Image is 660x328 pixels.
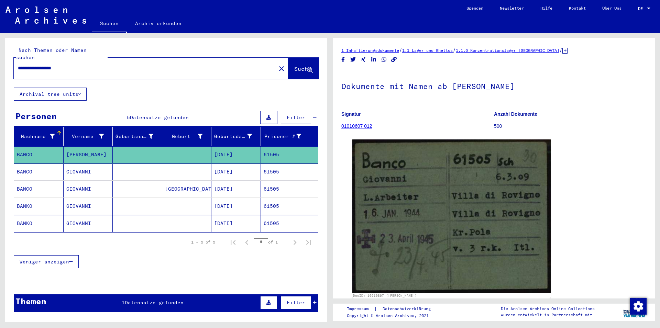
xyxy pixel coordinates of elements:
div: Themen [15,295,46,307]
div: Nachname [17,133,55,140]
span: Suche [294,65,311,72]
button: Next page [288,235,302,249]
div: Geburt‏ [165,133,203,140]
img: Arolsen_neg.svg [5,7,86,24]
button: Filter [281,111,311,124]
span: Datensätze gefunden [125,299,184,306]
mat-cell: [DATE] [211,146,261,163]
mat-cell: 61505 [261,181,318,197]
div: Vorname [66,133,104,140]
mat-cell: BANCO [14,146,64,163]
button: Previous page [240,235,254,249]
mat-cell: GIOVANNI [64,198,113,215]
p: Copyright © Arolsen Archives, 2021 [347,313,439,319]
div: | [347,305,439,313]
span: Filter [287,299,305,306]
span: / [559,47,562,53]
span: Weniger anzeigen [20,259,69,265]
span: / [453,47,456,53]
mat-cell: [DATE] [211,215,261,232]
mat-cell: 61505 [261,146,318,163]
div: of 1 [254,239,288,245]
button: Archival tree units [14,88,87,101]
button: Share on LinkedIn [370,55,377,64]
mat-cell: 61505 [261,163,318,180]
mat-cell: BANCO [14,181,64,197]
div: 1 – 5 of 5 [191,239,215,245]
div: Nachname [17,131,63,142]
mat-header-cell: Geburtsdatum [211,127,261,146]
span: 1 [122,299,125,306]
a: DocID: 10610867 ([PERSON_NAME]) [353,294,417,297]
mat-cell: GIOVANNI [64,163,113,180]
button: First page [226,235,240,249]
span: 5 [127,114,130,121]
button: Share on Xing [360,55,367,64]
span: Filter [287,114,305,121]
button: Copy link [390,55,398,64]
a: 1 Inhaftierungsdokumente [341,48,399,53]
a: Impressum [347,305,374,313]
a: 01010607 012 [341,123,372,129]
mat-header-cell: Geburt‏ [162,127,212,146]
img: yv_logo.png [622,303,648,320]
button: Share on Facebook [340,55,347,64]
p: Die Arolsen Archives Online-Collections [501,306,595,312]
mat-label: Nach Themen oder Namen suchen [16,47,87,60]
span: DE [638,6,646,11]
a: Archiv erkunden [127,15,190,32]
span: / [399,47,402,53]
mat-header-cell: Prisoner # [261,127,318,146]
mat-cell: [PERSON_NAME] [64,146,113,163]
img: Zustimmung ändern [630,298,647,315]
button: Filter [281,296,311,309]
a: 1.1.6 Konzentrationslager [GEOGRAPHIC_DATA] [456,48,559,53]
mat-cell: [DATE] [211,181,261,197]
mat-cell: GIOVANNI [64,215,113,232]
div: Personen [15,110,57,122]
div: Vorname [66,131,113,142]
b: Anzahl Dokumente [494,111,537,117]
b: Signatur [341,111,361,117]
mat-cell: GIOVANNI [64,181,113,197]
mat-cell: 61505 [261,198,318,215]
a: Suchen [92,15,127,33]
mat-header-cell: Vorname [64,127,113,146]
mat-cell: [DATE] [211,198,261,215]
div: Geburtsname [115,133,153,140]
a: Datenschutzerklärung [377,305,439,313]
div: Geburtsdatum [214,133,252,140]
p: 500 [494,123,646,130]
mat-header-cell: Geburtsname [113,127,162,146]
mat-cell: [GEOGRAPHIC_DATA] [162,181,212,197]
h1: Dokumente mit Namen ab [PERSON_NAME] [341,70,646,101]
mat-header-cell: Nachname [14,127,64,146]
div: Prisoner # [264,133,301,140]
span: Datensätze gefunden [130,114,189,121]
div: Geburtsname [115,131,162,142]
button: Clear [275,61,288,75]
img: 001.jpg [352,139,551,293]
mat-cell: BANKO [14,198,64,215]
button: Last page [302,235,316,249]
div: Geburtsdatum [214,131,261,142]
p: wurden entwickelt in Partnerschaft mit [501,312,595,318]
div: Geburt‏ [165,131,211,142]
mat-icon: close [277,65,286,73]
div: Prisoner # [264,131,310,142]
mat-cell: 61505 [261,215,318,232]
a: 1.1 Lager und Ghettos [402,48,453,53]
mat-cell: BANCO [14,163,64,180]
mat-cell: BANKO [14,215,64,232]
button: Suche [288,58,319,79]
button: Weniger anzeigen [14,255,79,268]
button: Share on Twitter [350,55,357,64]
mat-cell: [DATE] [211,163,261,180]
button: Share on WhatsApp [381,55,388,64]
